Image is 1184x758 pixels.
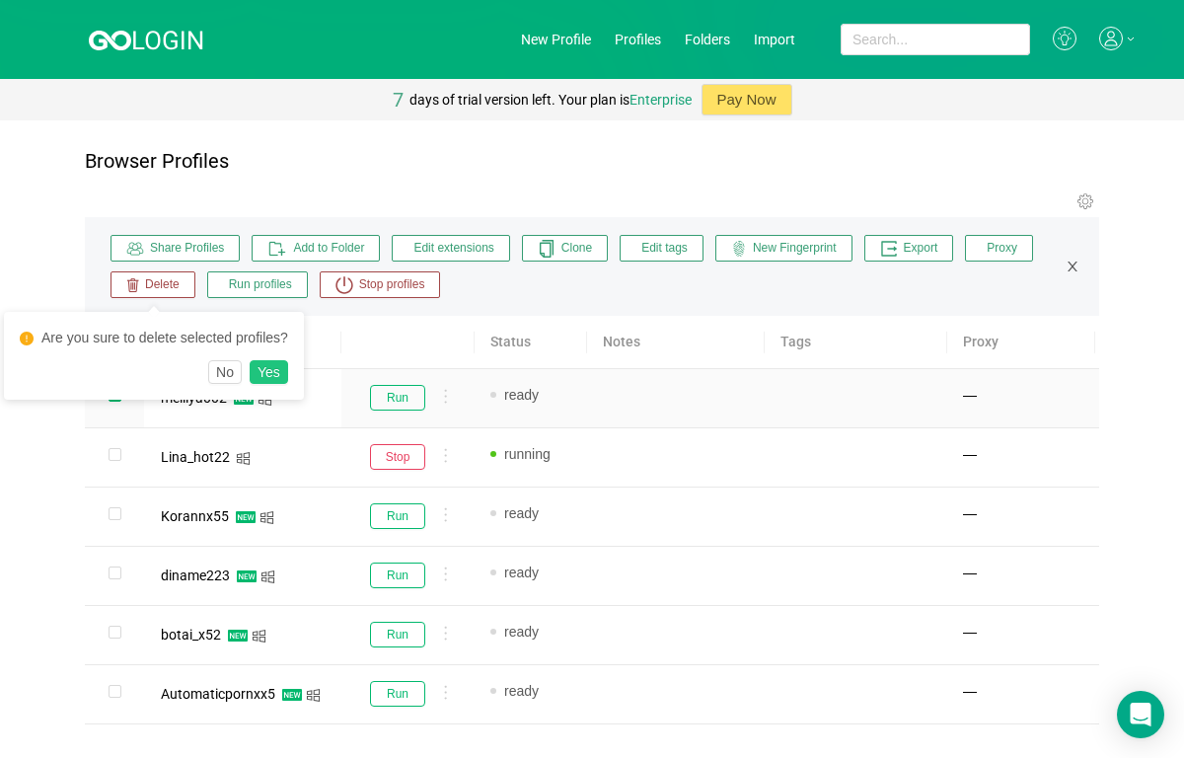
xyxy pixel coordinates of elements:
[287,240,364,258] span: Add to Folder
[259,510,274,525] i: icon: windows
[85,150,229,173] p: Browser Profiles
[963,622,977,643] span: —
[963,563,977,583] span: —
[521,32,591,47] a: New Profile
[780,332,811,352] span: Tags
[685,32,730,47] a: Folders
[603,332,640,352] span: Notes
[370,622,425,647] button: Run
[963,385,977,406] span: —
[161,391,227,405] div: melilya002
[139,276,180,294] span: Delete
[393,79,404,120] div: 7
[504,683,539,699] span: ready
[370,385,425,411] button: Run
[880,240,898,258] i: icon: export
[898,240,938,258] span: Export
[702,84,792,115] button: Pay Now
[306,688,321,703] i: icon: windows
[504,446,551,462] span: running
[111,271,195,298] button: Delete
[161,686,275,702] span: Automaticpornxx5
[370,563,425,588] button: Run
[555,240,592,258] span: Clone
[144,240,224,258] span: Share Profiles
[370,503,425,529] button: Run
[1117,691,1164,738] div: Open Intercom Messenger
[252,235,380,262] button: Add to Folder
[236,451,251,466] i: icon: windows
[981,240,1017,258] span: Proxy
[615,32,661,47] a: Profiles
[963,332,999,352] span: Proxy
[963,503,977,524] span: —
[635,240,688,258] span: Edit tags
[963,444,977,465] span: —
[111,235,240,262] button: Share Profiles
[370,681,425,707] button: Run
[260,569,275,584] i: icon: windows
[504,387,539,403] span: ready
[965,235,1033,262] button: Proxy
[629,92,692,108] a: Enterprise
[409,79,692,120] div: days of trial version left. Your plan is
[250,360,288,384] button: Yes
[161,450,230,464] div: Lina_hot22
[223,276,292,294] span: Run profiles
[20,328,288,348] div: Are you sure to delete selected profiles?
[715,235,852,262] button: New Fingerprint
[620,235,703,262] button: Edit tags
[747,240,837,258] span: New Fingerprint
[161,509,229,523] div: Korannx55
[20,332,34,345] i: icon: exclamation-circle
[370,444,425,470] button: Stop
[207,271,308,298] button: Run profiles
[538,240,555,258] i: icon: copy
[407,240,493,258] span: Edit extensions
[161,628,221,642] div: botai_x52
[208,360,242,384] button: No
[335,276,353,294] i: icon: poweroff
[1066,260,1079,273] i: icon: close
[522,235,608,262] button: icon: copyClone
[161,568,230,582] div: diname223
[754,32,795,47] a: Import
[320,271,441,298] button: icon: poweroffStop profiles
[504,624,539,640] span: ready
[353,276,425,294] span: Stop profiles
[504,565,539,580] span: ready
[864,235,954,262] button: icon: exportExport
[841,24,1030,55] input: Search...
[392,235,509,262] button: Edit extensions
[963,681,977,702] span: —
[490,332,531,352] span: Status
[504,505,539,521] span: ready
[252,629,266,644] i: icon: windows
